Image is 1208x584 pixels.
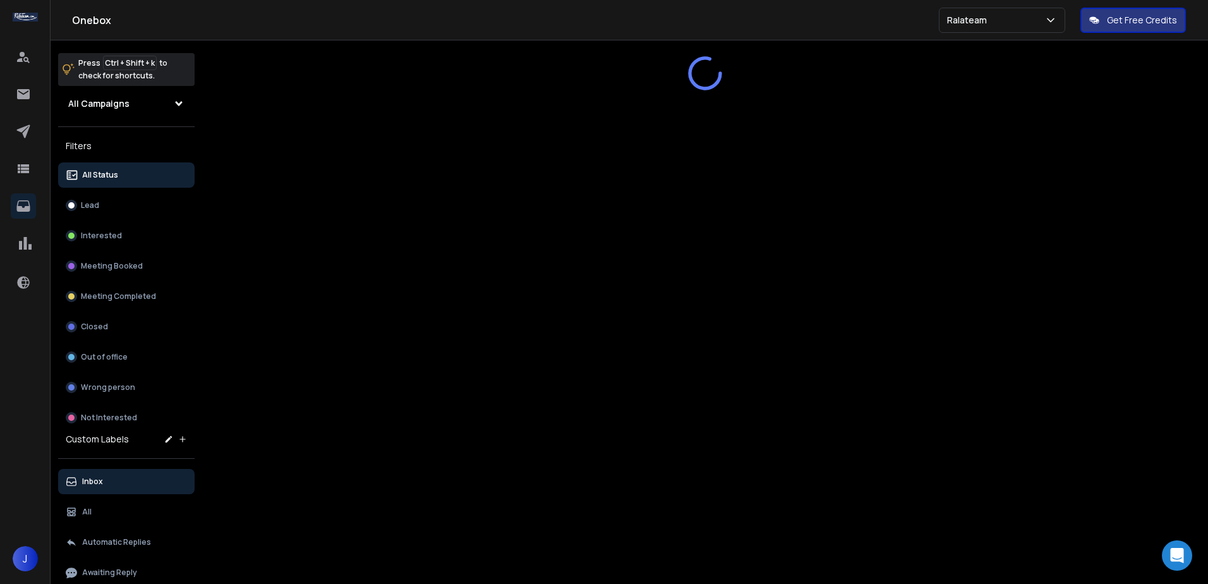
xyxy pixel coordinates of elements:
button: Meeting Booked [58,253,195,279]
p: Wrong person [81,382,135,392]
p: Press to check for shortcuts. [78,57,167,82]
button: Automatic Replies [58,530,195,555]
button: All [58,499,195,525]
p: Lead [81,200,99,210]
button: Closed [58,314,195,339]
p: All [82,507,92,517]
p: Inbox [82,477,103,487]
button: Out of office [58,344,195,370]
button: All Status [58,162,195,188]
button: All Campaigns [58,91,195,116]
h3: Filters [58,137,195,155]
p: Awaiting Reply [82,568,137,578]
button: Inbox [58,469,195,494]
p: Automatic Replies [82,537,151,547]
button: Get Free Credits [1080,8,1186,33]
h1: Onebox [72,13,939,28]
button: Interested [58,223,195,248]
p: Get Free Credits [1107,14,1177,27]
p: All Status [82,170,118,180]
p: Meeting Completed [81,291,156,301]
p: Not Interested [81,413,137,423]
p: Out of office [81,352,128,362]
button: Meeting Completed [58,284,195,309]
h3: Custom Labels [66,433,129,446]
p: Ralateam [947,14,992,27]
span: Ctrl + Shift + k [103,56,157,70]
button: Not Interested [58,405,195,430]
button: Lead [58,193,195,218]
p: Interested [81,231,122,241]
h1: All Campaigns [68,97,130,110]
img: logo [13,13,38,21]
div: Open Intercom Messenger [1162,540,1192,571]
p: Closed [81,322,108,332]
p: Meeting Booked [81,261,143,271]
button: Wrong person [58,375,195,400]
button: J [13,546,38,571]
